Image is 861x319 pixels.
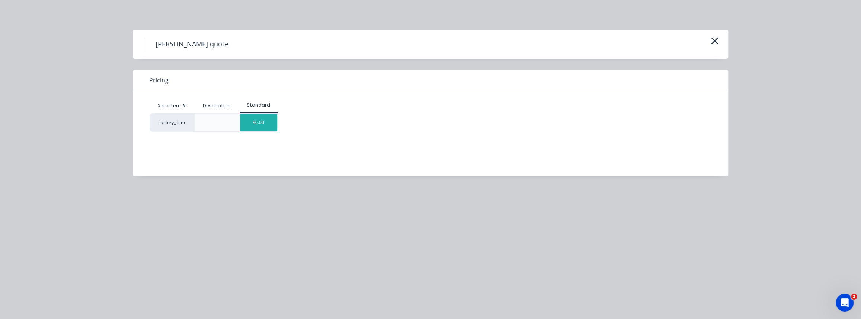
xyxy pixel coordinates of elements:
div: Description [197,97,237,115]
div: Xero Item # [150,98,194,113]
div: $0.00 [240,114,277,131]
span: Pricing [149,76,169,85]
iframe: Intercom live chat [836,294,854,312]
div: factory_item [150,113,194,132]
div: Standard [240,102,278,108]
span: 2 [851,294,857,300]
h4: [PERSON_NAME] quote [144,37,239,51]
